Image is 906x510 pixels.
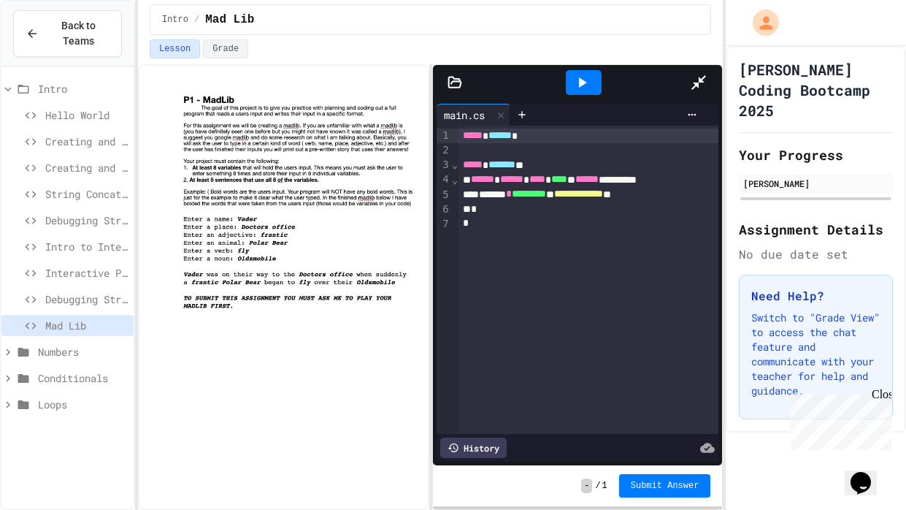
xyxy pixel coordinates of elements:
button: Lesson [150,39,200,58]
div: My Account [737,6,783,39]
span: Back to Teams [47,18,110,49]
span: Loops [38,397,128,412]
div: [PERSON_NAME] [743,177,888,190]
h2: Assignment Details [739,219,893,240]
span: Numbers [38,344,128,359]
span: / [194,14,199,26]
span: Fold line [451,159,458,170]
div: History [440,438,507,458]
span: Conditionals [38,370,128,386]
h2: Your Progress [739,145,893,165]
span: - [581,479,592,493]
div: 3 [437,158,451,172]
div: main.cs [437,107,492,123]
div: 6 [437,202,451,217]
span: Creating and Printing a String Variable [45,134,128,149]
span: Intro to Interactive Programs [45,239,128,254]
div: 2 [437,143,451,158]
span: Mad Lib [45,318,128,333]
div: 4 [437,172,451,187]
div: main.cs [437,104,510,126]
span: 1 [602,480,607,492]
iframe: chat widget [785,388,891,450]
h3: Need Help? [751,287,880,305]
div: Chat with us now!Close [6,6,101,93]
div: 5 [437,188,451,202]
p: Switch to "Grade View" to access the chat feature and communicate with your teacher for help and ... [751,311,880,398]
span: Fold line [451,174,458,186]
div: 7 [437,217,451,232]
span: Debugging Strings [45,213,128,228]
span: String Concatenation [45,186,128,202]
span: Hello World [45,107,128,123]
span: Creating and Printing 2+ variables [45,160,128,175]
h1: [PERSON_NAME] Coding Bootcamp 2025 [739,59,893,121]
span: / [595,480,600,492]
button: Grade [203,39,248,58]
div: 1 [437,129,451,143]
div: No due date set [739,246,893,263]
span: Submit Answer [631,480,699,492]
button: Submit Answer [619,474,711,498]
span: Debugging Strings 2 [45,292,128,307]
span: Intro [38,81,128,96]
button: Back to Teams [13,10,122,57]
span: Interactive Practice - Who Are You? [45,265,128,281]
span: Mad Lib [205,11,254,28]
span: Intro [162,14,188,26]
iframe: chat widget [845,452,891,495]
